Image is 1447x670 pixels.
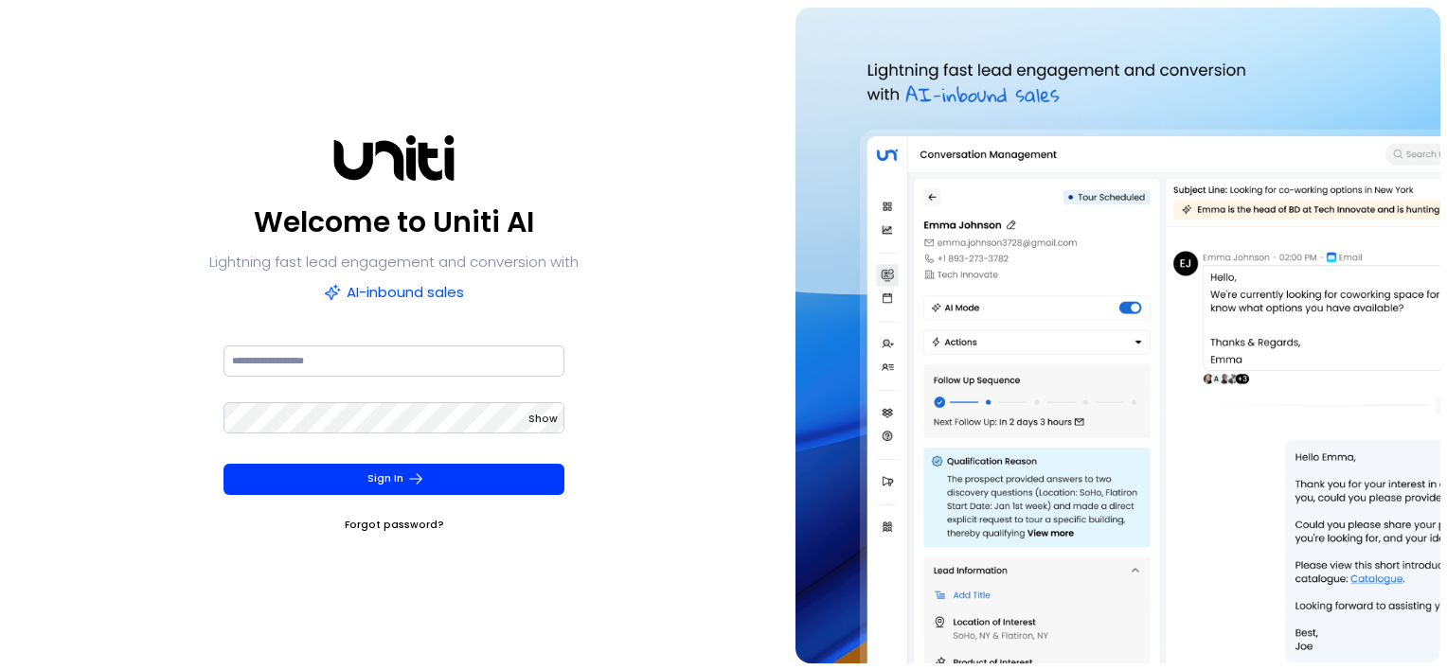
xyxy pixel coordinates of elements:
[528,410,558,429] button: Show
[795,8,1440,663] img: auth-hero.png
[324,279,464,306] p: AI-inbound sales
[345,516,444,535] a: Forgot password?
[528,412,558,426] span: Show
[254,200,534,245] p: Welcome to Uniti AI
[209,249,579,275] p: Lightning fast lead engagement and conversion with
[223,464,564,495] button: Sign In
